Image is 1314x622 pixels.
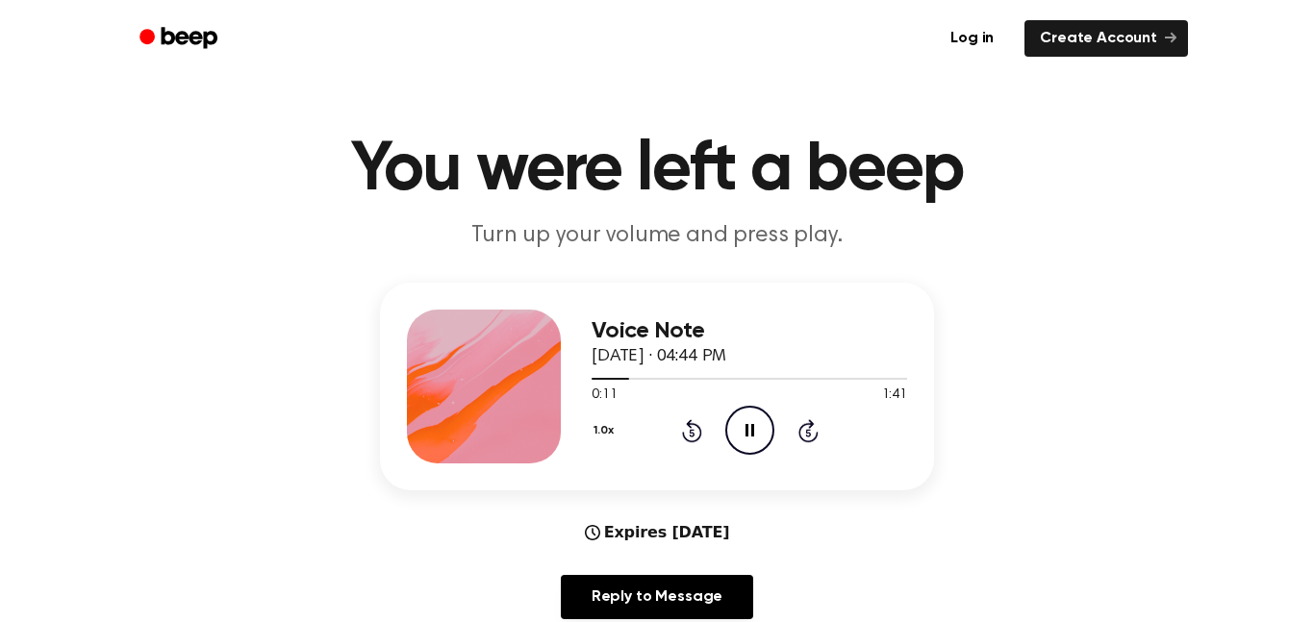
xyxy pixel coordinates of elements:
[592,318,907,344] h3: Voice Note
[882,386,907,406] span: 1:41
[592,414,620,447] button: 1.0x
[1024,20,1188,57] a: Create Account
[126,20,235,58] a: Beep
[931,16,1013,61] a: Log in
[288,220,1026,252] p: Turn up your volume and press play.
[592,348,726,365] span: [DATE] · 04:44 PM
[561,575,753,619] a: Reply to Message
[592,386,617,406] span: 0:11
[164,136,1150,205] h1: You were left a beep
[585,521,730,544] div: Expires [DATE]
